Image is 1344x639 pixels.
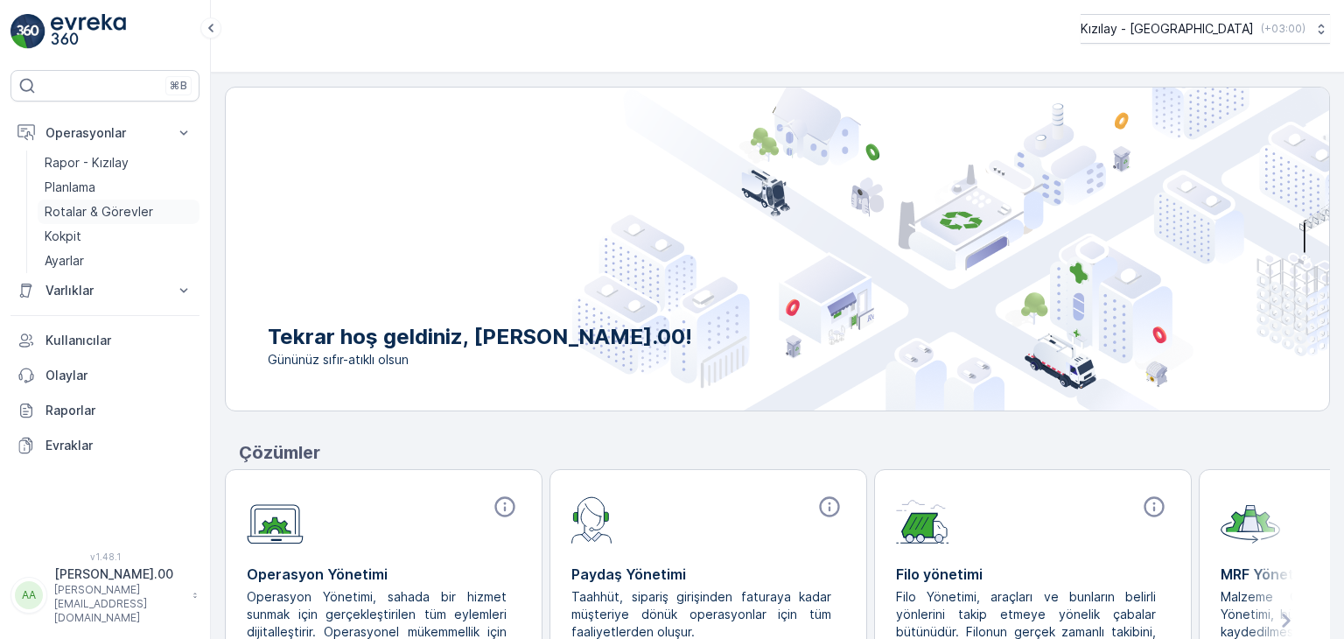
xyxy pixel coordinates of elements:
p: Tekrar hoş geldiniz, [PERSON_NAME].00! [268,323,692,351]
a: Kokpit [38,224,199,249]
p: ⌘B [170,79,187,93]
p: Rapor - Kızılay [45,154,129,172]
p: Olaylar [45,367,192,384]
p: Kullanıcılar [45,332,192,349]
p: Filo yönetimi [896,564,1170,585]
p: Operasyonlar [45,124,164,142]
p: Rotalar & Görevler [45,203,153,221]
button: Kızılay - [GEOGRAPHIC_DATA](+03:00) [1081,14,1330,44]
p: Ayarlar [45,252,84,270]
a: Ayarlar [38,249,199,273]
a: Olaylar [10,358,199,393]
p: Varlıklar [45,282,164,299]
button: AA[PERSON_NAME].00[PERSON_NAME][EMAIL_ADDRESS][DOMAIN_NAME] [10,565,199,625]
p: [PERSON_NAME][EMAIL_ADDRESS][DOMAIN_NAME] [54,583,184,625]
img: module-icon [1221,495,1280,544]
p: Raporlar [45,402,192,419]
img: logo_light-DOdMpM7g.png [51,14,126,49]
p: ( +03:00 ) [1261,22,1305,36]
p: [PERSON_NAME].00 [54,565,184,583]
a: Rotalar & Görevler [38,200,199,224]
span: v 1.48.1 [10,551,199,562]
a: Raporlar [10,393,199,428]
a: Evraklar [10,428,199,463]
a: Planlama [38,175,199,200]
a: Kullanıcılar [10,323,199,358]
p: Evraklar [45,437,192,454]
button: Varlıklar [10,273,199,308]
p: Operasyon Yönetimi [247,564,521,585]
img: logo [10,14,45,49]
img: module-icon [247,495,304,544]
img: city illustration [572,88,1329,411]
button: Operasyonlar [10,116,199,151]
img: module-icon [896,495,949,544]
span: Gününüz sıfır-atıklı olsun [268,351,692,369]
p: Planlama [45,179,95,196]
p: Çözümler [239,439,1330,466]
p: Kokpit [45,228,81,245]
a: Rapor - Kızılay [38,151,199,175]
img: module-icon [571,495,612,544]
p: Kızılay - [GEOGRAPHIC_DATA] [1081,20,1254,38]
div: AA [15,581,43,609]
p: Paydaş Yönetimi [571,564,845,585]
